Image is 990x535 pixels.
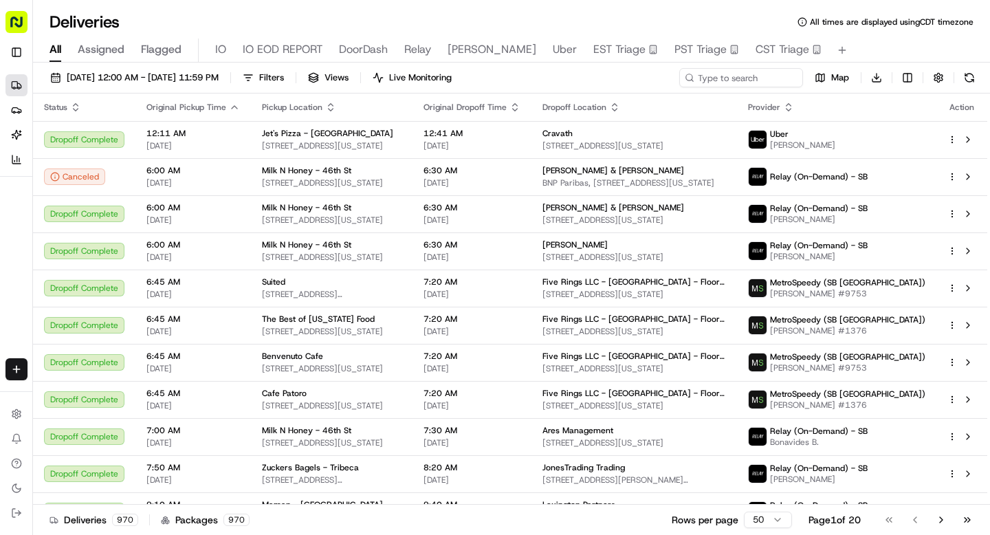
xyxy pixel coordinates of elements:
[542,363,726,374] span: [STREET_ADDRESS][US_STATE]
[8,265,111,290] a: 📗Knowledge Base
[366,68,458,87] button: Live Monitoring
[49,11,120,33] h1: Deliveries
[423,388,520,399] span: 7:20 AM
[770,171,868,182] span: Relay (On-Demand) - SB
[770,277,925,288] span: MetroSpeedy (SB [GEOGRAPHIC_DATA])
[542,215,726,226] span: [STREET_ADDRESS][US_STATE]
[78,41,124,58] span: Assigned
[423,215,520,226] span: [DATE]
[749,279,767,297] img: metro_speed_logo.png
[14,179,92,190] div: Past conversations
[423,400,520,411] span: [DATE]
[111,265,226,290] a: 💻API Documentation
[749,465,767,483] img: relay_logo_black.png
[770,426,868,437] span: Relay (On-Demand) - SB
[146,215,240,226] span: [DATE]
[146,363,240,374] span: [DATE]
[423,102,507,113] span: Original Dropoff Time
[339,41,388,58] span: DoorDash
[770,251,868,262] span: [PERSON_NAME]
[404,41,431,58] span: Relay
[324,72,349,84] span: Views
[423,276,520,287] span: 7:20 AM
[146,289,240,300] span: [DATE]
[262,289,401,300] span: [STREET_ADDRESS][PERSON_NAME][US_STATE]
[553,41,577,58] span: Uber
[49,41,61,58] span: All
[423,351,520,362] span: 7:20 AM
[542,499,615,510] span: Lexington Partners
[146,140,240,151] span: [DATE]
[47,145,174,156] div: We're available if you need us!
[190,213,195,224] span: •
[423,140,520,151] span: [DATE]
[542,462,625,473] span: JonesTrading Trading
[14,55,250,77] p: Welcome 👋
[116,272,127,283] div: 💻
[770,437,868,448] span: Bonavides B.
[756,41,809,58] span: CST Triage
[423,252,520,263] span: [DATE]
[262,474,401,485] span: [STREET_ADDRESS][PERSON_NAME][US_STATE]
[262,239,351,250] span: Milk N Honey - 46th St
[146,202,240,213] span: 6:00 AM
[748,102,780,113] span: Provider
[112,514,138,526] div: 970
[262,326,401,337] span: [STREET_ADDRESS][US_STATE]
[236,68,290,87] button: Filters
[770,463,868,474] span: Relay (On-Demand) - SB
[542,128,573,139] span: Cravath
[542,202,684,213] span: [PERSON_NAME] & [PERSON_NAME]
[262,276,285,287] span: Suited
[542,177,726,188] span: BNP Paribas, [STREET_ADDRESS][US_STATE]
[770,314,925,325] span: MetroSpeedy (SB [GEOGRAPHIC_DATA])
[423,462,520,473] span: 8:20 AM
[770,129,789,140] span: Uber
[770,140,835,151] span: [PERSON_NAME]
[423,499,520,510] span: 9:40 AM
[542,388,726,399] span: Five Rings LLC - [GEOGRAPHIC_DATA] - Floor 30
[262,388,307,399] span: Cafe Patoro
[49,513,138,527] div: Deliveries
[262,499,383,510] span: Maman - [GEOGRAPHIC_DATA]
[542,474,726,485] span: [STREET_ADDRESS][PERSON_NAME][US_STATE]
[542,239,608,250] span: [PERSON_NAME]
[542,140,726,151] span: [STREET_ADDRESS][US_STATE]
[542,165,684,176] span: [PERSON_NAME] & [PERSON_NAME]
[146,177,240,188] span: [DATE]
[389,72,452,84] span: Live Monitoring
[423,474,520,485] span: [DATE]
[423,326,520,337] span: [DATE]
[808,68,855,87] button: Map
[423,437,520,448] span: [DATE]
[423,165,520,176] span: 6:30 AM
[44,102,67,113] span: Status
[130,270,221,284] span: API Documentation
[146,326,240,337] span: [DATE]
[423,128,520,139] span: 12:41 AM
[302,68,355,87] button: Views
[770,500,868,511] span: Relay (On-Demand) - SB
[770,288,925,299] span: [PERSON_NAME] #9753
[14,200,36,222] img: Mat Toderenczuk de la Barba (they/them)
[47,131,225,145] div: Start new chat
[542,326,726,337] span: [STREET_ADDRESS][US_STATE]
[423,289,520,300] span: [DATE]
[749,168,767,186] img: relay_logo_black.png
[423,363,520,374] span: [DATE]
[262,400,401,411] span: [STREET_ADDRESS][US_STATE]
[749,502,767,520] img: relay_logo_black.png
[215,41,226,58] span: IO
[770,325,925,336] span: [PERSON_NAME] #1376
[262,177,401,188] span: [STREET_ADDRESS][US_STATE]
[262,437,401,448] span: [STREET_ADDRESS][US_STATE]
[146,388,240,399] span: 6:45 AM
[770,362,925,373] span: [PERSON_NAME] #9753
[947,102,976,113] div: Action
[43,213,187,224] span: [PERSON_NAME] de [PERSON_NAME] (they/them)
[770,214,868,225] span: [PERSON_NAME]
[672,513,738,527] p: Rows per page
[542,252,726,263] span: [STREET_ADDRESS][US_STATE]
[262,165,351,176] span: Milk N Honey - 46th St
[146,474,240,485] span: [DATE]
